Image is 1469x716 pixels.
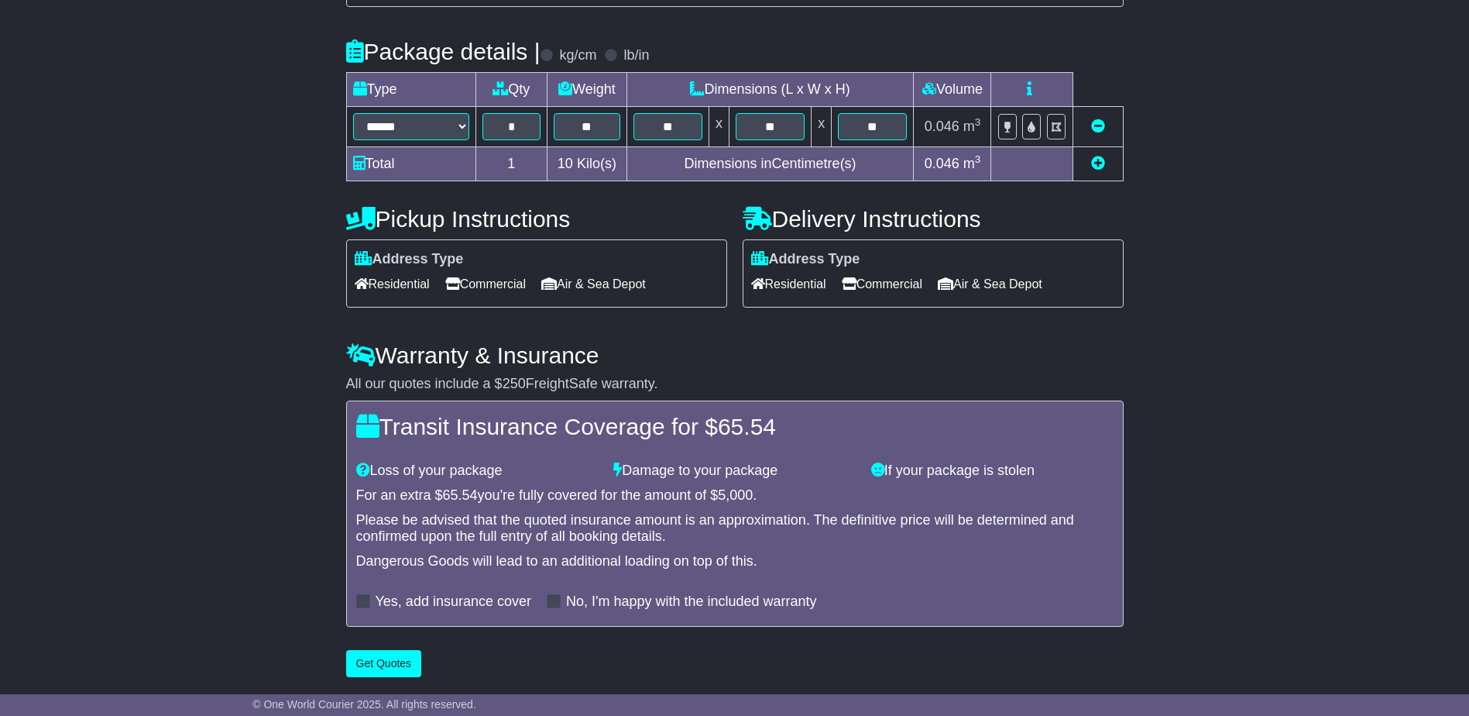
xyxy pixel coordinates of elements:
[559,47,596,64] label: kg/cm
[445,272,526,296] span: Commercial
[938,272,1042,296] span: Air & Sea Depot
[355,251,464,268] label: Address Type
[1091,119,1105,134] a: Remove this item
[842,272,922,296] span: Commercial
[623,47,649,64] label: lb/in
[348,463,606,480] div: Loss of your package
[547,73,627,107] td: Weight
[346,147,475,181] td: Total
[606,463,863,480] div: Damage to your package
[751,272,826,296] span: Residential
[356,414,1114,439] h4: Transit Insurance Coverage for $
[914,73,991,107] td: Volume
[975,116,981,128] sup: 3
[718,414,776,439] span: 65.54
[566,594,817,611] label: No, I'm happy with the included warranty
[626,73,914,107] td: Dimensions (L x W x H)
[252,698,476,711] span: © One World Courier 2025. All rights reserved.
[925,119,959,134] span: 0.046
[718,487,753,503] span: 5,000
[475,147,547,181] td: 1
[963,156,981,171] span: m
[346,376,1124,393] div: All our quotes include a $ FreightSafe warranty.
[963,119,981,134] span: m
[863,463,1121,480] div: If your package is stolen
[346,343,1124,368] h4: Warranty & Insurance
[346,650,422,677] button: Get Quotes
[709,107,729,147] td: x
[975,153,981,165] sup: 3
[475,73,547,107] td: Qty
[356,487,1114,504] div: For an extra $ you're fully covered for the amount of $ .
[346,206,727,232] h4: Pickup Instructions
[443,487,478,503] span: 65.54
[346,73,475,107] td: Type
[356,553,1114,570] div: Dangerous Goods will lead to an additional loading on top of this.
[626,147,914,181] td: Dimensions in Centimetre(s)
[346,39,541,64] h4: Package details |
[356,512,1114,546] div: Please be advised that the quoted insurance amount is an approximation. The definitive price will...
[376,594,531,611] label: Yes, add insurance cover
[743,206,1124,232] h4: Delivery Instructions
[503,376,526,391] span: 250
[925,156,959,171] span: 0.046
[558,156,573,171] span: 10
[541,272,646,296] span: Air & Sea Depot
[355,272,430,296] span: Residential
[751,251,860,268] label: Address Type
[547,147,627,181] td: Kilo(s)
[812,107,832,147] td: x
[1091,156,1105,171] a: Add new item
